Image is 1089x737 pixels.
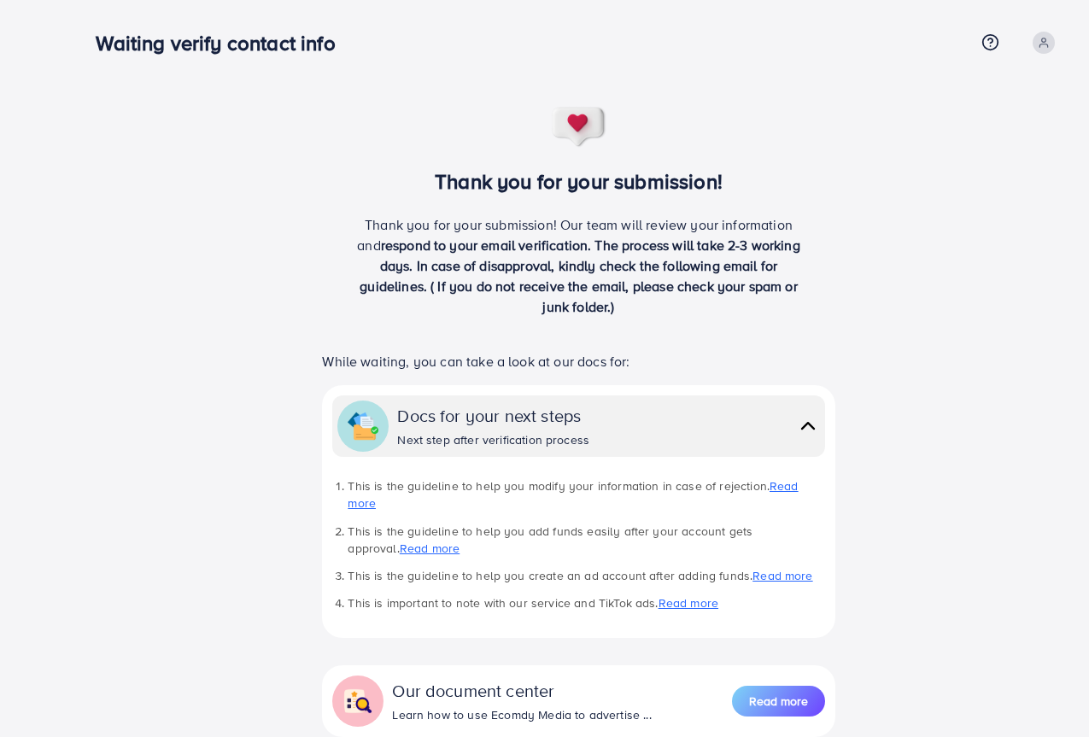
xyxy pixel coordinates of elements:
div: Our document center [392,678,651,703]
a: Read more [659,594,718,611]
img: collapse [343,686,373,717]
li: This is the guideline to help you create an ad account after adding funds. [348,567,824,584]
img: success [551,106,607,149]
a: Read more [348,477,798,512]
span: Read more [749,693,808,710]
h3: Thank you for your submission! [294,169,864,194]
button: Read more [732,686,825,717]
a: Read more [732,684,825,718]
div: Next step after verification process [397,431,589,448]
img: collapse [348,411,378,442]
li: This is the guideline to help you modify your information in case of rejection. [348,477,824,512]
li: This is important to note with our service and TikTok ads. [348,594,824,611]
a: Read more [400,540,460,557]
span: respond to your email verification. The process will take 2-3 working days. In case of disapprova... [360,236,800,316]
p: Thank you for your submission! Our team will review your information and [351,214,807,317]
li: This is the guideline to help you add funds easily after your account gets approval. [348,523,824,558]
img: collapse [796,413,820,438]
p: While waiting, you can take a look at our docs for: [322,351,834,371]
div: Docs for your next steps [397,403,589,428]
div: Learn how to use Ecomdy Media to advertise ... [392,706,651,723]
h3: Waiting verify contact info [96,31,348,56]
a: Read more [752,567,812,584]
